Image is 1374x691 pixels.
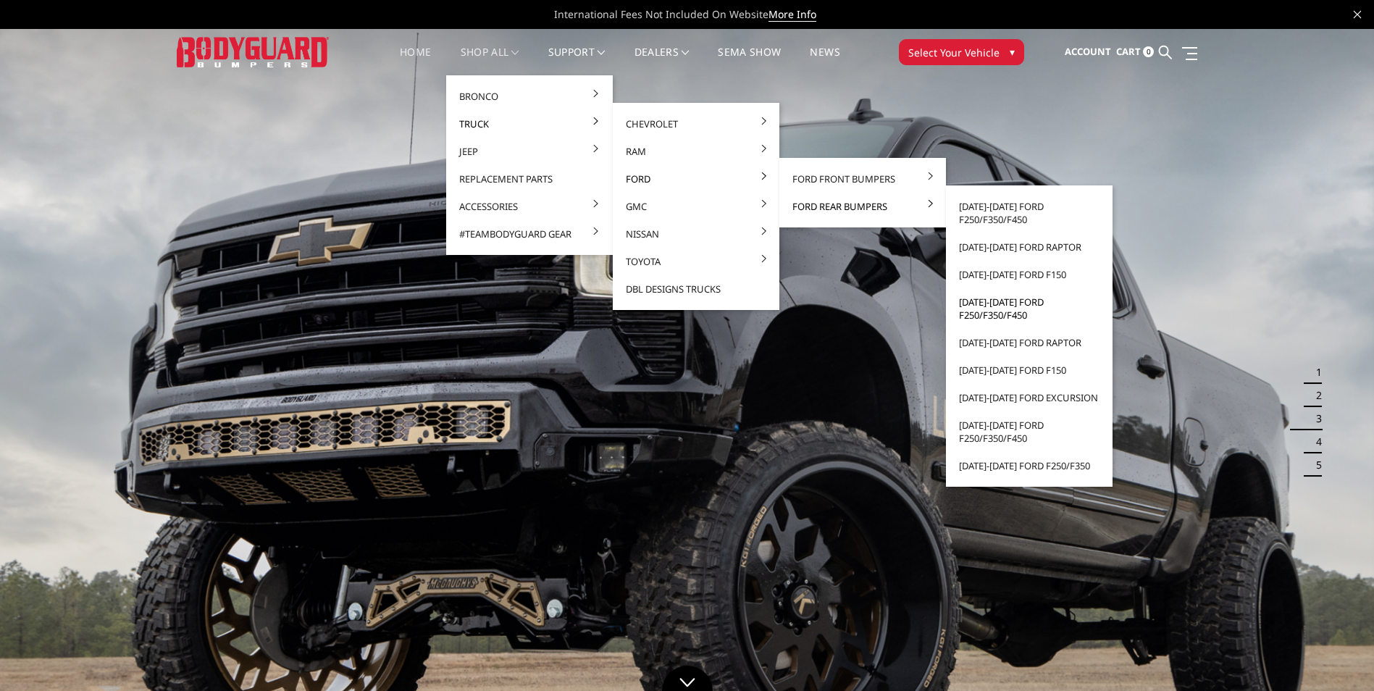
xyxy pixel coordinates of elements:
a: [DATE]-[DATE] Ford Excursion [952,384,1107,411]
button: 1 of 5 [1307,361,1322,384]
a: [DATE]-[DATE] Ford F250/F350 [952,452,1107,479]
a: Support [548,47,606,75]
a: Jeep [452,138,607,165]
a: Home [400,47,431,75]
a: Truck [452,110,607,138]
button: Select Your Vehicle [899,39,1024,65]
a: Accessories [452,193,607,220]
button: 5 of 5 [1307,453,1322,477]
a: [DATE]-[DATE] Ford F150 [952,261,1107,288]
button: 4 of 5 [1307,430,1322,453]
a: [DATE]-[DATE] Ford Raptor [952,329,1107,356]
button: 2 of 5 [1307,384,1322,407]
a: Cart 0 [1116,33,1154,72]
a: Ram [619,138,774,165]
a: [DATE]-[DATE] Ford Raptor [952,233,1107,261]
a: [DATE]-[DATE] Ford F250/F350/F450 [952,288,1107,329]
a: [DATE]-[DATE] Ford F250/F350/F450 [952,193,1107,233]
a: News [810,47,839,75]
a: Account [1065,33,1111,72]
a: [DATE]-[DATE] Ford F250/F350/F450 [952,411,1107,452]
a: Ford Front Bumpers [785,165,940,193]
a: Ford Rear Bumpers [785,193,940,220]
span: Account [1065,45,1111,58]
button: 3 of 5 [1307,407,1322,430]
a: DBL Designs Trucks [619,275,774,303]
a: [DATE]-[DATE] Ford F150 [952,356,1107,384]
a: Nissan [619,220,774,248]
a: More Info [768,7,816,22]
a: Ford [619,165,774,193]
a: shop all [461,47,519,75]
a: Toyota [619,248,774,275]
span: Cart [1116,45,1141,58]
img: BODYGUARD BUMPERS [177,37,329,67]
span: Select Your Vehicle [908,45,1000,60]
a: SEMA Show [718,47,781,75]
a: #TeamBodyguard Gear [452,220,607,248]
span: 0 [1143,46,1154,57]
a: GMC [619,193,774,220]
a: Replacement Parts [452,165,607,193]
a: Chevrolet [619,110,774,138]
span: ▾ [1010,44,1015,59]
a: Dealers [634,47,690,75]
iframe: Chat Widget [1302,621,1374,691]
a: Bronco [452,83,607,110]
a: Click to Down [662,666,713,691]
